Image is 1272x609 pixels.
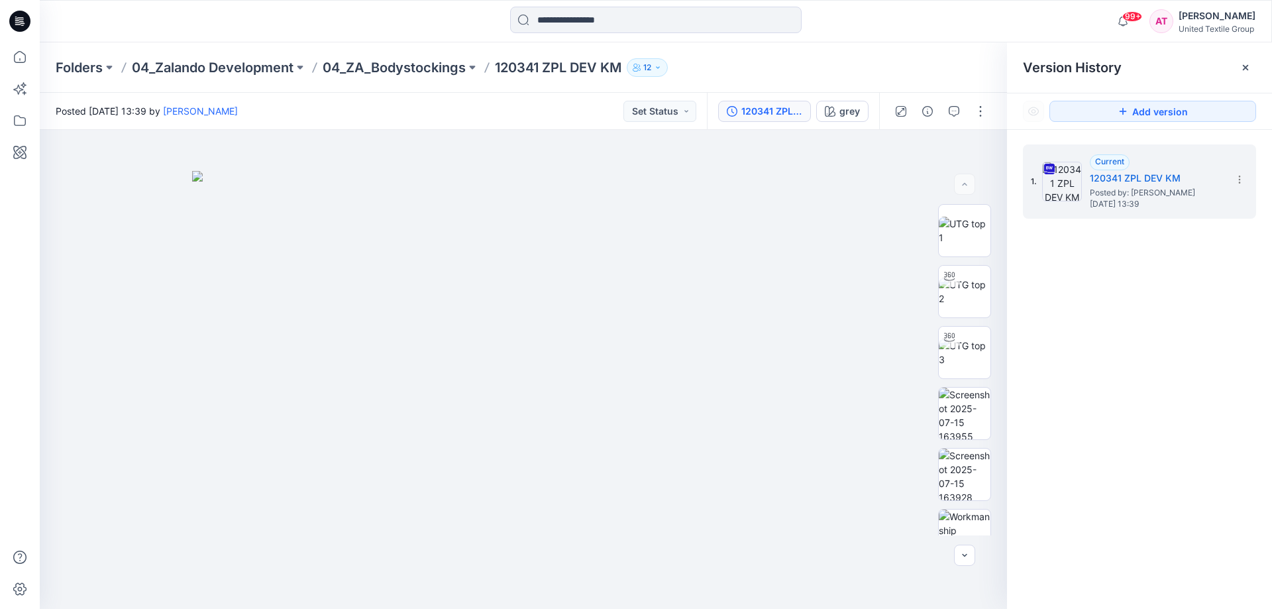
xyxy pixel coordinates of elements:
p: 120341 ZPL DEV KM [495,58,621,77]
span: Posted [DATE] 13:39 by [56,104,238,118]
button: 120341 ZPL DEV KM [718,101,811,122]
button: Details [917,101,938,122]
span: 99+ [1122,11,1142,22]
img: UTG top 1 [939,217,990,245]
button: Show Hidden Versions [1023,101,1044,122]
img: UTG top 3 [939,339,990,366]
div: [PERSON_NAME] [1179,8,1255,24]
img: UTG top 2 [939,278,990,305]
div: United Textile Group [1179,24,1255,34]
img: 120341 ZPL DEV KM [1042,162,1082,201]
h5: 120341 ZPL DEV KM [1090,170,1222,186]
span: [DATE] 13:39 [1090,199,1222,209]
a: 04_Zalando Development [132,58,293,77]
p: 12 [643,60,651,75]
a: Folders [56,58,103,77]
div: grey [839,104,860,119]
div: AT [1149,9,1173,33]
img: Screenshot 2025-07-15 163955 [939,388,990,439]
a: 04_ZA_Bodystockings [323,58,466,77]
img: Workmanship illustrations - 120341 [939,510,990,561]
a: [PERSON_NAME] [163,105,238,117]
div: 120341 ZPL DEV KM [741,104,802,119]
span: Posted by: Kristina Mekseniene [1090,186,1222,199]
button: 12 [627,58,668,77]
button: Add version [1049,101,1256,122]
span: Version History [1023,60,1122,76]
span: Current [1095,156,1124,166]
img: Screenshot 2025-07-15 163928 [939,449,990,500]
button: Close [1240,62,1251,73]
span: 1. [1031,176,1037,188]
button: grey [816,101,869,122]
